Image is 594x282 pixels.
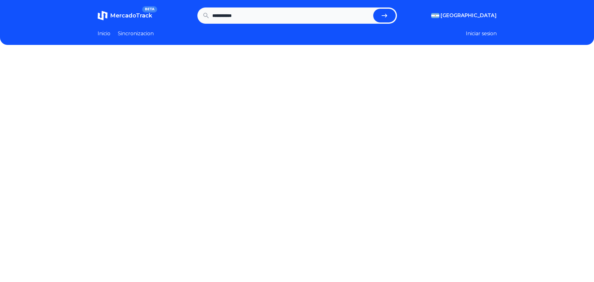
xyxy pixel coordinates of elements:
a: Sincronizacion [118,30,154,37]
img: MercadoTrack [98,11,108,21]
span: [GEOGRAPHIC_DATA] [441,12,497,19]
button: [GEOGRAPHIC_DATA] [431,12,497,19]
a: MercadoTrackBETA [98,11,152,21]
img: Argentina [431,13,439,18]
button: Iniciar sesion [466,30,497,37]
span: MercadoTrack [110,12,152,19]
a: Inicio [98,30,110,37]
span: BETA [142,6,157,12]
